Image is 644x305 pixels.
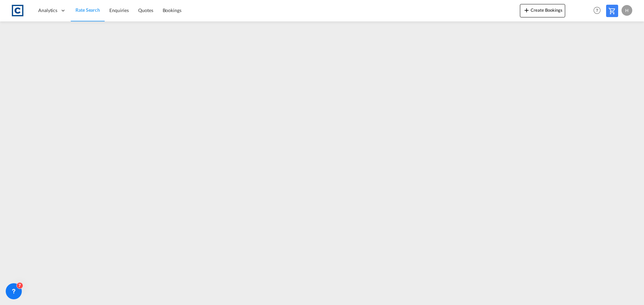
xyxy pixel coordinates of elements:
[591,5,606,17] div: Help
[163,7,181,13] span: Bookings
[38,7,57,14] span: Analytics
[10,3,25,18] img: 1fdb9190129311efbfaf67cbb4249bed.jpeg
[109,7,129,13] span: Enquiries
[75,7,100,13] span: Rate Search
[622,5,632,16] div: H
[523,6,531,14] md-icon: icon-plus 400-fg
[591,5,603,16] span: Help
[138,7,153,13] span: Quotes
[520,4,565,17] button: icon-plus 400-fgCreate Bookings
